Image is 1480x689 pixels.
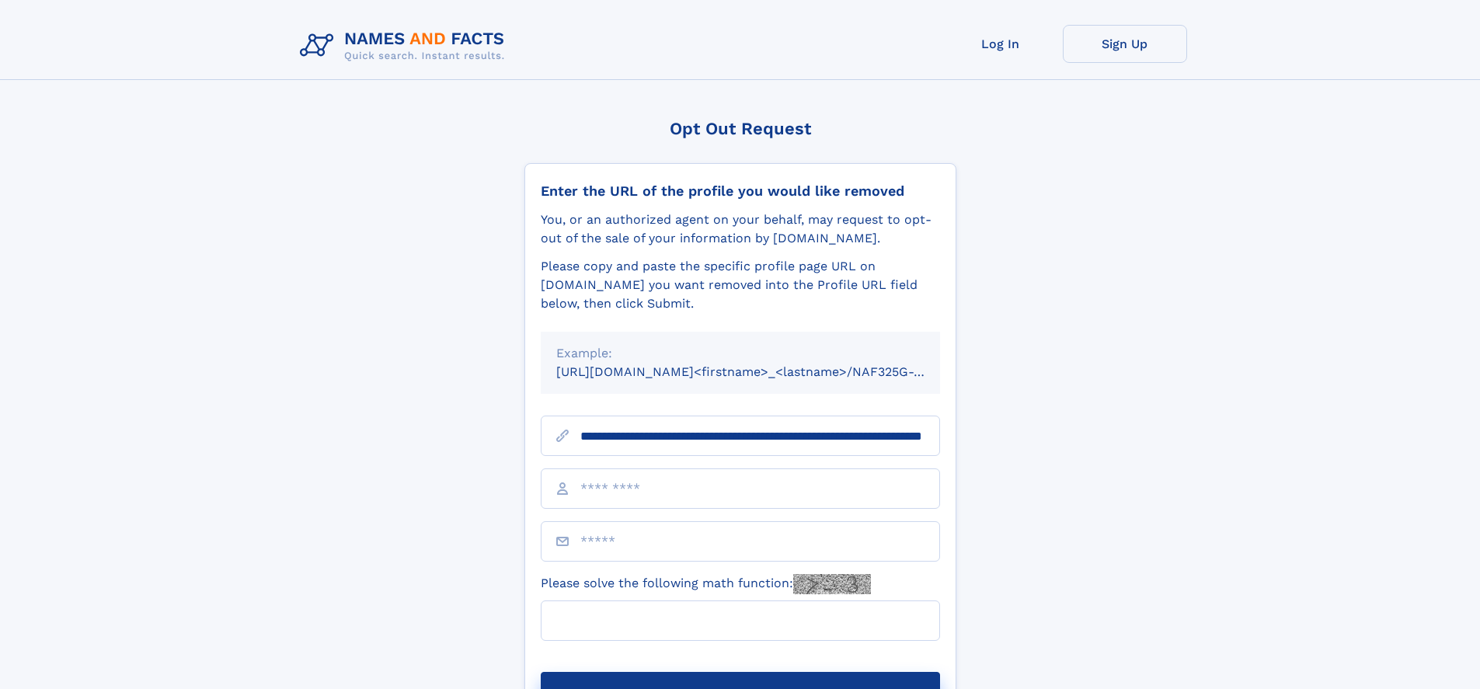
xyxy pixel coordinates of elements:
[556,344,925,363] div: Example:
[541,257,940,313] div: Please copy and paste the specific profile page URL on [DOMAIN_NAME] you want removed into the Pr...
[1063,25,1187,63] a: Sign Up
[938,25,1063,63] a: Log In
[541,574,871,594] label: Please solve the following math function:
[524,119,956,138] div: Opt Out Request
[541,211,940,248] div: You, or an authorized agent on your behalf, may request to opt-out of the sale of your informatio...
[541,183,940,200] div: Enter the URL of the profile you would like removed
[294,25,517,67] img: Logo Names and Facts
[556,364,970,379] small: [URL][DOMAIN_NAME]<firstname>_<lastname>/NAF325G-xxxxxxxx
